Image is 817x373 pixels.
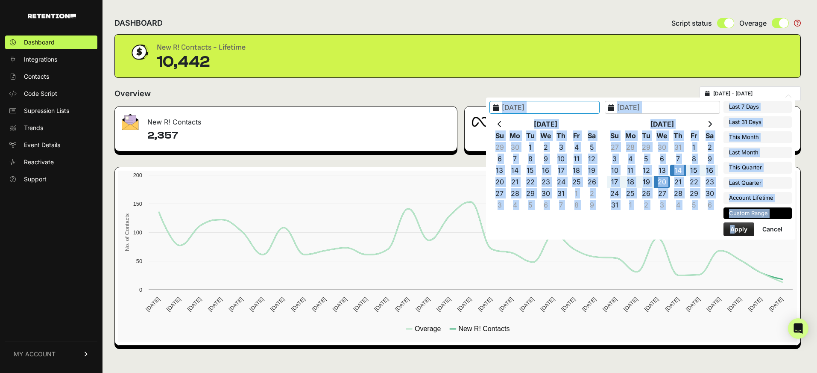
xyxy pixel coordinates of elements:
text: 150 [133,201,142,207]
text: [DATE] [144,296,161,313]
text: [DATE] [415,296,431,313]
li: This Month [723,131,792,143]
h4: 2,357 [147,129,450,142]
td: 28 [623,142,638,153]
div: Open Intercom Messenger [788,318,808,339]
td: 7 [670,153,686,165]
td: 20 [492,176,507,188]
td: 27 [607,142,623,153]
td: 18 [623,176,638,188]
a: MY ACCOUNT [5,341,97,367]
td: 21 [670,176,686,188]
text: [DATE] [248,296,265,313]
li: Account Lifetime [723,192,792,204]
th: Sa [702,130,717,142]
th: Th [553,130,569,142]
td: 5 [686,199,702,211]
img: Retention.com [28,14,76,18]
text: No. of Contacts [124,213,130,251]
a: Dashboard [5,36,97,49]
th: Su [607,130,623,142]
div: New R! Contacts [115,107,457,132]
span: Integrations [24,55,57,64]
td: 5 [584,142,600,153]
span: Supression Lists [24,107,69,115]
td: 16 [538,165,553,176]
span: Reactivate [24,158,54,166]
text: [DATE] [539,296,556,313]
td: 8 [523,153,538,165]
a: Integrations [5,53,97,66]
button: Apply [723,222,754,236]
text: [DATE] [310,296,327,313]
span: MY ACCOUNT [14,350,56,358]
span: Contacts [24,72,49,81]
a: Reactivate [5,155,97,169]
img: fa-envelope-19ae18322b30453b285274b1b8af3d052b27d846a4fbe8435d1a52b978f639a2.png [122,114,139,130]
td: 1 [623,199,638,211]
td: 28 [507,188,523,199]
text: [DATE] [269,296,286,313]
td: 11 [569,153,584,165]
text: 50 [136,258,142,264]
td: 23 [702,176,717,188]
td: 10 [553,153,569,165]
td: 2 [702,142,717,153]
span: Trends [24,124,43,132]
td: 24 [553,176,569,188]
text: [DATE] [290,296,307,313]
td: 12 [584,153,600,165]
text: [DATE] [747,296,764,313]
td: 30 [507,142,523,153]
text: Overage [415,325,441,332]
td: 3 [492,199,507,211]
td: 11 [623,165,638,176]
td: 1 [523,142,538,153]
td: 23 [538,176,553,188]
th: We [654,130,670,142]
td: 25 [623,188,638,199]
text: 200 [133,172,142,178]
td: 4 [507,199,523,211]
td: 22 [523,176,538,188]
td: 29 [492,142,507,153]
td: 27 [492,188,507,199]
th: Sa [584,130,600,142]
td: 31 [670,142,686,153]
span: Support [24,175,47,184]
td: 17 [607,176,623,188]
td: 14 [507,165,523,176]
td: 9 [702,153,717,165]
th: Fr [686,130,702,142]
text: [DATE] [165,296,182,313]
th: Th [670,130,686,142]
td: 13 [654,165,670,176]
a: Event Details [5,138,97,152]
td: 29 [638,142,654,153]
td: 4 [623,153,638,165]
text: [DATE] [207,296,223,313]
td: 6 [654,153,670,165]
td: 9 [584,199,600,211]
text: [DATE] [685,296,701,313]
td: 30 [702,188,717,199]
text: [DATE] [394,296,410,313]
td: 7 [553,199,569,211]
td: 5 [638,153,654,165]
span: Overage [739,18,767,28]
span: Code Script [24,89,57,98]
text: [DATE] [331,296,348,313]
text: [DATE] [228,296,244,313]
span: Script status [671,18,712,28]
td: 3 [553,142,569,153]
td: 6 [492,153,507,165]
td: 18 [569,165,584,176]
a: Supression Lists [5,104,97,118]
th: Su [492,130,507,142]
td: 31 [553,188,569,199]
td: 7 [507,153,523,165]
th: [DATE] [623,118,702,130]
td: 27 [654,188,670,199]
td: 4 [569,142,584,153]
img: dollar-coin-05c43ed7efb7bc0c12610022525b4bbbb207c7efeef5aecc26f025e68dcafac9.png [129,41,150,63]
